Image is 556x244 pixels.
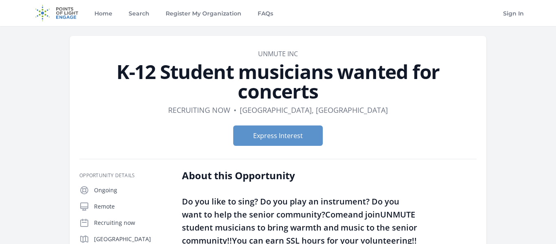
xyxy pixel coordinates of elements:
[182,196,370,207] strong: Do you like to sing? Do you play an instrument?
[79,172,169,179] h3: Opportunity Details
[94,235,169,243] p: [GEOGRAPHIC_DATA]
[94,186,169,194] p: Ongoing
[234,104,236,116] div: •
[240,104,388,116] dd: [GEOGRAPHIC_DATA], [GEOGRAPHIC_DATA]
[79,62,477,101] h1: K-12 Student musicians wanted for concerts
[233,125,323,146] button: Express Interest
[258,49,298,58] a: UNMUTE INC
[94,219,169,227] p: Recruiting now
[168,104,230,116] dd: Recruiting now
[94,202,169,211] p: Remote
[182,169,420,182] h2: About this Opportunity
